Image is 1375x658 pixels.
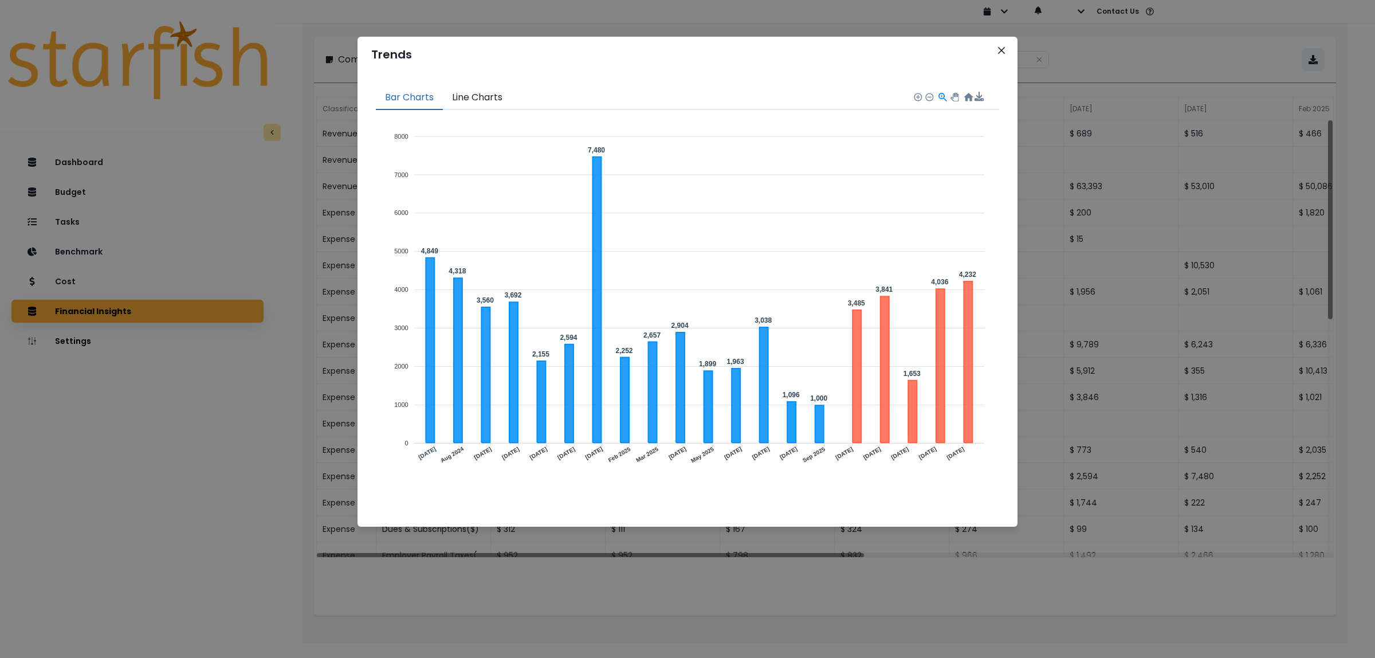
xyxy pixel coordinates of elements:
div: Menu [975,92,984,101]
button: Close [992,41,1011,60]
tspan: Feb 2025 [607,445,632,463]
tspan: [DATE] [529,446,548,461]
header: Trends [357,37,1017,72]
tspan: 3000 [394,324,408,331]
tspan: [DATE] [751,445,771,460]
tspan: Mar 2025 [635,445,659,463]
tspan: May 2025 [690,445,715,464]
tspan: [DATE] [584,445,604,460]
tspan: [DATE] [556,446,576,461]
tspan: Sep 2025 [802,445,826,463]
tspan: 5000 [394,248,408,254]
tspan: 1000 [394,401,408,408]
button: Line Charts [443,86,512,110]
div: Zoom Out [925,92,933,100]
tspan: 6000 [394,209,408,216]
img: download-solid.76f27b67513bc6e4b1a02da61d3a2511.svg [975,92,984,101]
button: Bar Charts [376,86,443,110]
tspan: [DATE] [918,445,937,460]
tspan: 7000 [394,171,408,178]
tspan: [DATE] [862,446,882,461]
tspan: [DATE] [945,446,965,461]
tspan: [DATE] [473,446,493,461]
tspan: [DATE] [501,446,520,461]
tspan: [DATE] [834,446,854,461]
tspan: [DATE] [723,445,742,460]
div: Reset Zoom [963,92,973,101]
tspan: 8000 [394,133,408,140]
div: Selection Zoom [937,92,947,101]
div: Zoom In [913,92,921,100]
div: Panning [950,93,957,100]
tspan: 2000 [394,363,408,370]
tspan: [DATE] [890,446,909,461]
tspan: [DATE] [667,445,687,460]
tspan: Aug 2024 [439,445,465,464]
tspan: [DATE] [779,445,798,460]
tspan: 0 [405,440,408,446]
tspan: [DATE] [417,445,437,460]
tspan: 4000 [394,286,408,293]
